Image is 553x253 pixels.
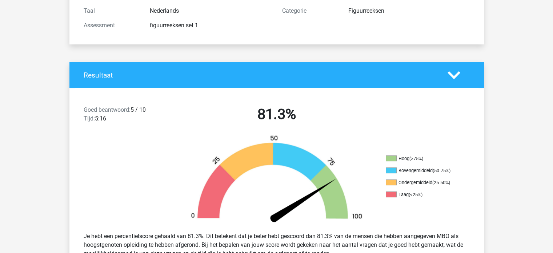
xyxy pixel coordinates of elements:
li: Ondergemiddeld [386,179,458,186]
div: Figuurreeksen [343,7,475,15]
li: Hoog [386,155,458,162]
li: Bovengemiddeld [386,167,458,174]
div: (>75%) [409,156,423,161]
li: Laag [386,191,458,198]
div: (<25%) [409,192,422,197]
div: Categorie [277,7,343,15]
h2: 81.3% [183,106,370,123]
div: (50-75%) [433,168,450,173]
div: figuurreeksen set 1 [144,21,277,30]
div: 5 / 10 5:16 [78,106,177,126]
img: 81.faf665cb8af7.png [179,135,375,226]
span: Tijd: [84,115,95,122]
div: Nederlands [144,7,277,15]
h4: Resultaat [84,71,437,79]
div: (25-50%) [432,180,450,185]
span: Goed beantwoord: [84,106,131,113]
div: Taal [78,7,144,15]
div: Assessment [78,21,144,30]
